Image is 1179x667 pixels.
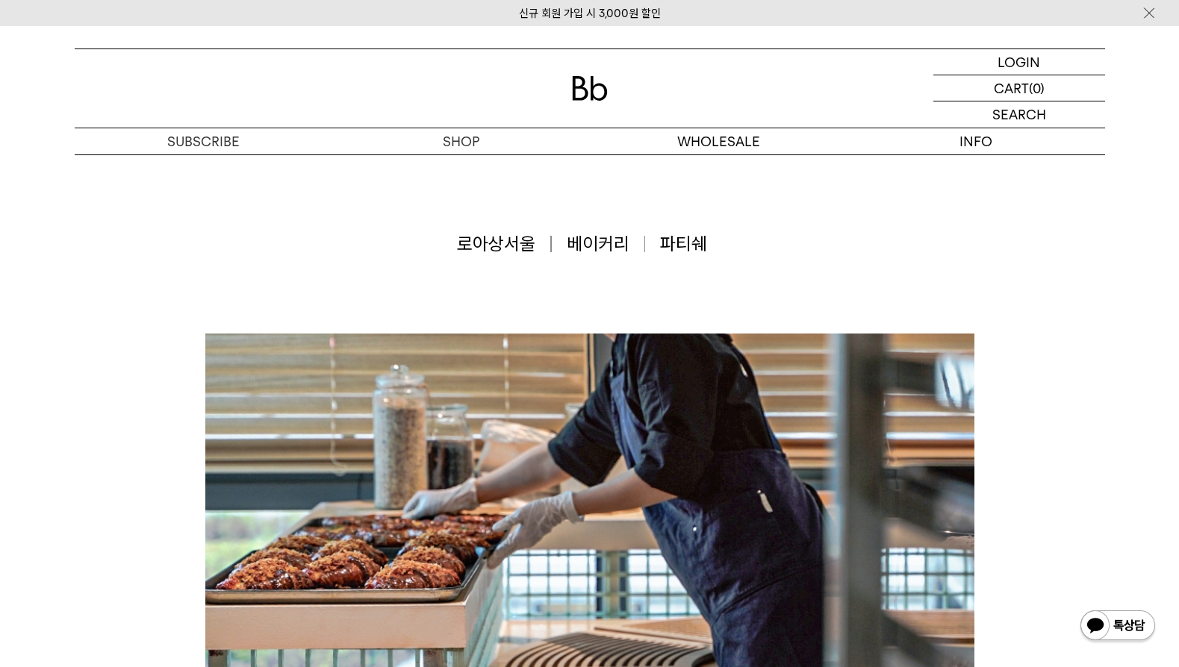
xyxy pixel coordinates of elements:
[572,76,608,101] img: 로고
[933,75,1105,101] a: CART (0)
[332,128,590,154] a: SHOP
[567,231,646,257] span: 베이커리
[660,231,707,257] span: 파티쉐
[1079,609,1157,645] img: 카카오톡 채널 1:1 채팅 버튼
[590,128,847,154] p: WHOLESALE
[1029,75,1045,101] p: (0)
[457,231,552,257] span: 로아상서울
[998,49,1040,75] p: LOGIN
[847,128,1105,154] p: INFO
[992,101,1046,128] p: SEARCH
[933,49,1105,75] a: LOGIN
[75,128,332,154] a: SUBSCRIBE
[994,75,1029,101] p: CART
[519,7,661,20] a: 신규 회원 가입 시 3,000원 할인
